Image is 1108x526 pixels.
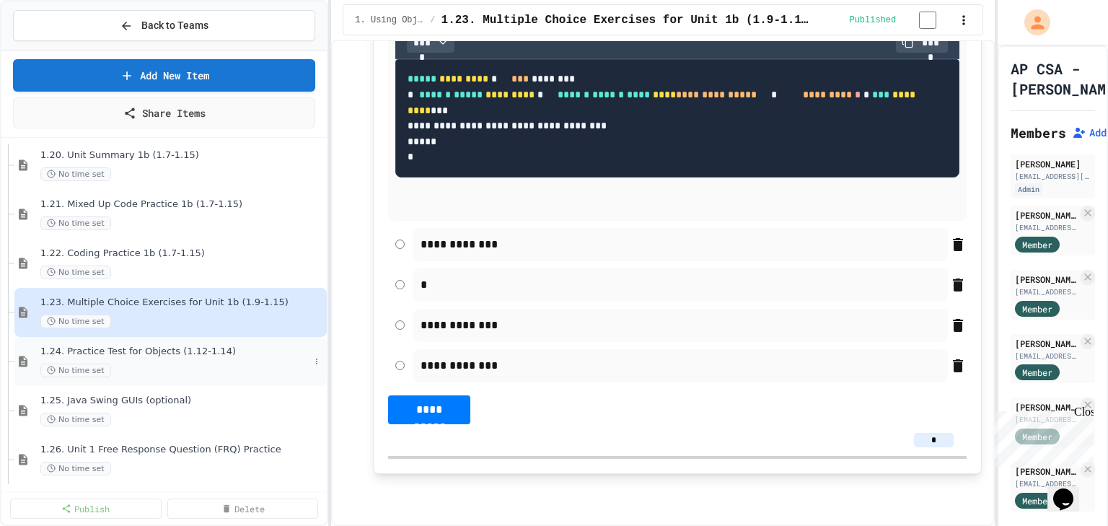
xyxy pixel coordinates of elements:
[1009,6,1054,39] div: My Account
[1015,183,1042,196] div: Admin
[849,14,896,26] span: Published
[40,315,111,328] span: No time set
[988,406,1094,467] iframe: chat widget
[902,12,954,29] input: publish toggle
[10,499,162,519] a: Publish
[40,364,111,377] span: No time set
[1015,337,1078,350] div: [PERSON_NAME]
[1015,222,1078,233] div: [EMAIL_ADDRESS][DOMAIN_NAME]
[40,462,111,475] span: No time set
[1015,465,1078,478] div: [PERSON_NAME]
[40,346,309,358] span: 1.24. Practice Test for Objects (1.12-1.14)
[40,198,324,211] span: 1.21. Mixed Up Code Practice 1b (1.7-1.15)
[167,499,319,519] a: Delete
[1015,286,1078,297] div: [EMAIL_ADDRESS][DOMAIN_NAME]
[40,297,324,309] span: 1.23. Multiple Choice Exercises for Unit 1b (1.9-1.15)
[40,149,324,162] span: 1.20. Unit Summary 1b (1.7-1.15)
[1015,351,1078,361] div: [EMAIL_ADDRESS][DOMAIN_NAME]
[1015,478,1078,489] div: [EMAIL_ADDRESS][DOMAIN_NAME]
[40,444,324,456] span: 1.26. Unit 1 Free Response Question (FRQ) Practice
[40,216,111,230] span: No time set
[6,6,100,92] div: Chat with us now!Close
[1015,400,1078,413] div: [PERSON_NAME]
[849,11,954,29] div: Content is published and visible to students
[40,167,111,181] span: No time set
[1022,366,1052,379] span: Member
[141,18,208,33] span: Back to Teams
[1015,157,1091,170] div: [PERSON_NAME]
[430,14,435,26] span: /
[40,266,111,279] span: No time set
[40,413,111,426] span: No time set
[355,14,424,26] span: 1. Using Objects and Methods
[1022,302,1052,315] span: Member
[1022,494,1052,507] span: Member
[1011,123,1066,143] h2: Members
[40,395,324,407] span: 1.25. Java Swing GUIs (optional)
[441,12,811,29] span: 1.23. Multiple Choice Exercises for Unit 1b (1.9-1.15)
[13,59,315,92] a: Add New Item
[309,354,324,369] button: More options
[1015,273,1078,286] div: [PERSON_NAME]
[1022,238,1052,251] span: Member
[1015,209,1078,222] div: [PERSON_NAME]
[40,247,324,260] span: 1.22. Coding Practice 1b (1.7-1.15)
[1015,171,1091,182] div: [EMAIL_ADDRESS][DOMAIN_NAME]
[1072,126,1107,140] button: Add
[13,97,315,128] a: Share Items
[13,10,315,41] button: Back to Teams
[1047,468,1094,512] iframe: chat widget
